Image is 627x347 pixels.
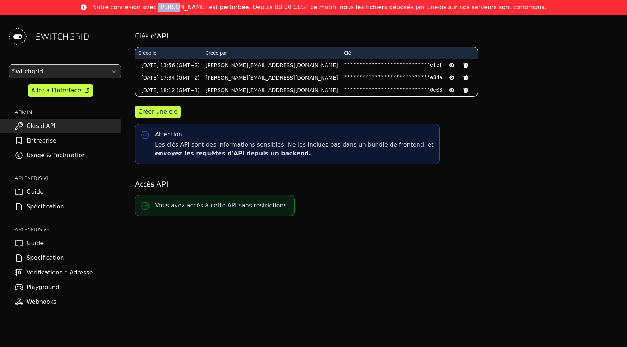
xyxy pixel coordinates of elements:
[135,59,203,71] td: [DATE] 13:56 (GMT+2)
[135,84,203,96] td: [DATE] 18:12 (GMT+1)
[135,47,203,59] th: Créée le
[6,25,29,48] img: Switchgrid Logo
[15,108,121,116] h2: ADMIN
[135,106,181,118] button: Créer une clé
[155,201,289,210] p: Vous avez accès à cette API sans restrictions.
[135,179,617,189] h2: Accès API
[135,31,617,41] h2: Clés d'API
[35,31,89,43] span: SWITCHGRID
[138,107,177,116] div: Créer une clé
[203,84,341,96] td: [PERSON_NAME][EMAIL_ADDRESS][DOMAIN_NAME]
[28,84,93,97] a: Aller à l'interface
[203,59,341,71] td: [PERSON_NAME][EMAIL_ADDRESS][DOMAIN_NAME]
[155,130,182,139] div: Attention
[15,226,121,233] h2: API ENEDIS v2
[155,140,433,158] span: Les clés API sont des informations sensibles. Ne les incluez pas dans un bundle de frontend, et
[203,71,341,84] td: [PERSON_NAME][EMAIL_ADDRESS][DOMAIN_NAME]
[92,3,546,12] span: Notre connexion avec [PERSON_NAME] est perturbée. Depuis 08:00 CEST ce matin, nous les fichiers d...
[15,174,121,182] h2: API ENEDIS v1
[341,47,478,59] th: Clé
[155,149,433,158] p: envoyez les requêtes d'API depuis un backend.
[135,71,203,84] td: [DATE] 17:34 (GMT+2)
[203,47,341,59] th: Créée par
[31,86,81,95] div: Aller à l'interface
